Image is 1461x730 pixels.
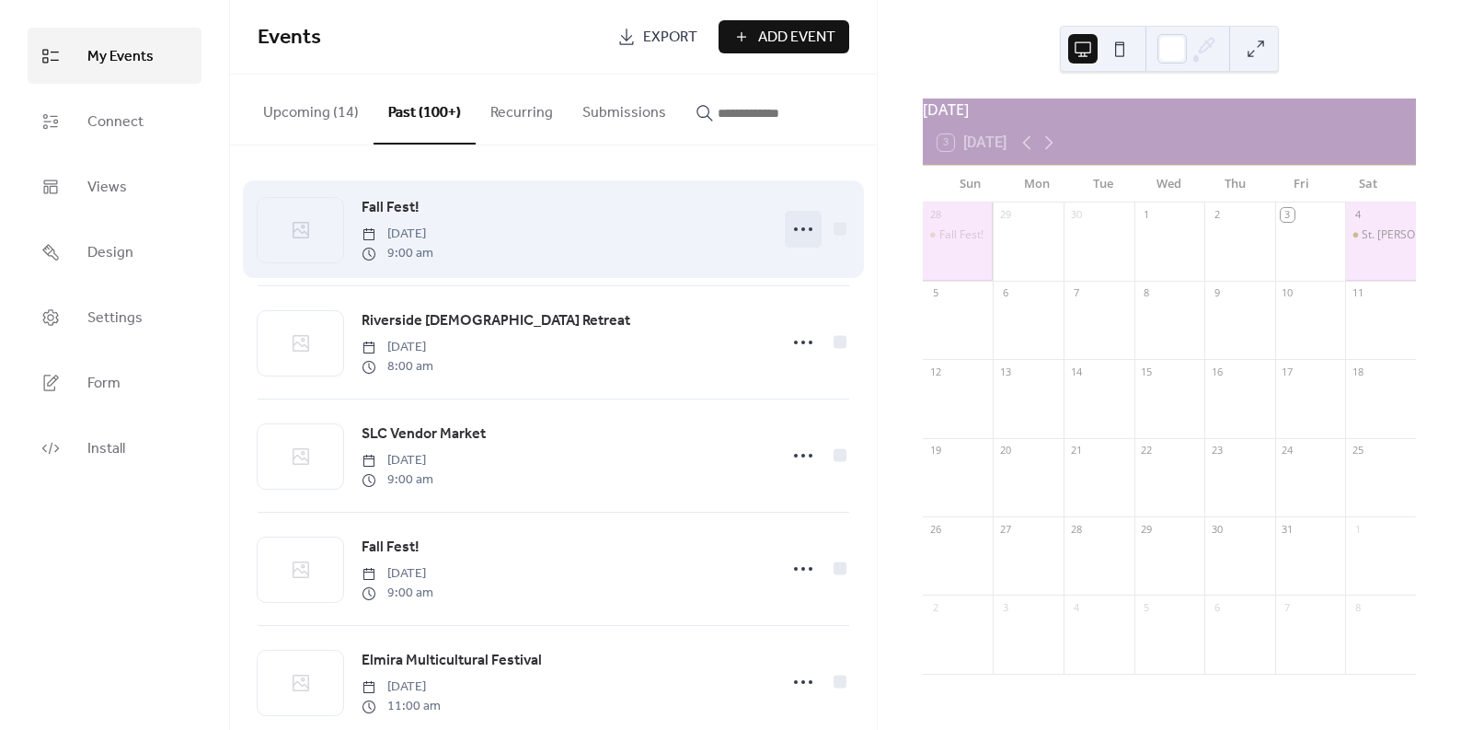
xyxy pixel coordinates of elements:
[1281,444,1294,458] div: 24
[928,600,942,614] div: 2
[28,420,201,476] a: Install
[362,338,433,357] span: [DATE]
[362,564,433,584] span: [DATE]
[1140,365,1154,378] div: 15
[87,369,121,398] span: Form
[923,227,994,243] div: Fall Fest!
[1210,365,1224,378] div: 16
[28,93,201,149] a: Connect
[362,357,433,377] span: 8:00 am
[1140,522,1154,536] div: 29
[87,108,144,136] span: Connect
[28,158,201,214] a: Views
[1202,166,1269,203] div: Thu
[362,678,441,697] span: [DATE]
[1281,286,1294,300] div: 10
[28,28,201,84] a: My Events
[87,304,143,332] span: Settings
[998,444,1012,458] div: 20
[1351,600,1364,614] div: 8
[938,166,1004,203] div: Sun
[719,20,849,53] button: Add Event
[1069,365,1083,378] div: 14
[87,435,125,463] span: Install
[1351,208,1364,222] div: 4
[362,649,542,673] a: Elmira Multicultural Festival
[362,451,433,470] span: [DATE]
[248,75,374,143] button: Upcoming (14)
[87,42,154,71] span: My Events
[1210,286,1224,300] div: 9
[1070,166,1136,203] div: Tue
[362,423,486,446] span: SLC Vendor Market
[362,423,486,446] a: SLC Vendor Market
[1210,208,1224,222] div: 2
[28,224,201,280] a: Design
[1345,227,1416,243] div: St. Jacob's Market
[643,27,697,49] span: Export
[1351,286,1364,300] div: 11
[374,75,476,145] button: Past (100+)
[362,244,433,263] span: 9:00 am
[362,225,433,244] span: [DATE]
[362,536,420,560] a: Fall Fest!
[362,197,420,219] span: Fall Fest!
[1210,522,1224,536] div: 30
[362,537,420,559] span: Fall Fest!
[998,208,1012,222] div: 29
[362,697,441,716] span: 11:00 am
[928,286,942,300] div: 5
[928,365,942,378] div: 12
[1004,166,1070,203] div: Mon
[1269,166,1335,203] div: Fri
[1069,600,1083,614] div: 4
[928,444,942,458] div: 19
[1281,365,1294,378] div: 17
[362,470,433,490] span: 9:00 am
[1140,208,1154,222] div: 1
[1281,208,1294,222] div: 3
[258,17,321,58] span: Events
[1069,286,1083,300] div: 7
[362,309,630,333] a: Riverside [DEMOGRAPHIC_DATA] Retreat
[1351,444,1364,458] div: 25
[28,354,201,411] a: Form
[87,238,133,267] span: Design
[362,584,433,603] span: 9:00 am
[1281,522,1294,536] div: 31
[758,27,835,49] span: Add Event
[1069,522,1083,536] div: 28
[998,600,1012,614] div: 3
[923,98,1416,121] div: [DATE]
[362,310,630,332] span: Riverside [DEMOGRAPHIC_DATA] Retreat
[1210,444,1224,458] div: 23
[1351,522,1364,536] div: 1
[998,365,1012,378] div: 13
[28,289,201,345] a: Settings
[1351,365,1364,378] div: 18
[87,173,127,202] span: Views
[1210,600,1224,614] div: 6
[1140,444,1154,458] div: 22
[998,286,1012,300] div: 6
[939,227,984,243] div: Fall Fest!
[1335,166,1401,203] div: Sat
[362,650,542,672] span: Elmira Multicultural Festival
[1140,286,1154,300] div: 8
[1136,166,1202,203] div: Wed
[1140,600,1154,614] div: 5
[1281,600,1294,614] div: 7
[928,208,942,222] div: 28
[476,75,568,143] button: Recurring
[928,522,942,536] div: 26
[362,196,420,220] a: Fall Fest!
[604,20,711,53] a: Export
[1069,444,1083,458] div: 21
[1069,208,1083,222] div: 30
[998,522,1012,536] div: 27
[568,75,681,143] button: Submissions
